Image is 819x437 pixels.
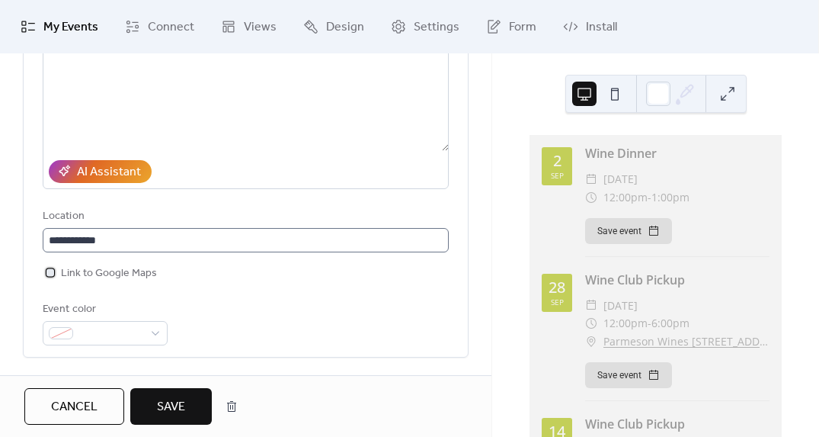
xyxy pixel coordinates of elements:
[585,188,597,207] div: ​
[509,18,536,37] span: Form
[43,18,98,37] span: My Events
[157,398,185,416] span: Save
[379,6,471,47] a: Settings
[130,388,212,425] button: Save
[326,18,364,37] span: Design
[43,300,165,319] div: Event color
[244,18,277,37] span: Views
[585,314,597,333] div: ​
[585,297,597,315] div: ​
[49,160,152,183] button: AI Assistant
[585,333,597,351] div: ​
[210,6,288,47] a: Views
[648,188,651,207] span: -
[648,314,651,333] span: -
[475,6,548,47] a: Form
[551,298,564,306] div: Sep
[651,314,689,333] span: 6:00pm
[51,398,98,416] span: Cancel
[603,188,648,207] span: 12:00pm
[9,6,110,47] a: My Events
[585,218,672,244] button: Save event
[585,415,769,433] div: Wine Club Pickup
[61,265,157,283] span: Link to Google Maps
[603,297,638,315] span: [DATE]
[603,333,769,351] a: Parmeson Wines [STREET_ADDRESS] [GEOGRAPHIC_DATA]
[603,314,648,333] span: 12:00pm
[43,374,120,393] span: Date and time
[553,153,561,169] div: 2
[586,18,617,37] span: Install
[43,207,446,226] div: Location
[292,6,376,47] a: Design
[585,144,769,162] div: Wine Dinner
[551,172,564,179] div: Sep
[603,170,638,188] span: [DATE]
[585,170,597,188] div: ​
[585,362,672,388] button: Save event
[77,163,141,182] div: AI Assistant
[24,388,124,425] button: Cancel
[148,18,194,37] span: Connect
[585,271,769,289] div: Wine Club Pickup
[114,6,206,47] a: Connect
[414,18,459,37] span: Settings
[651,188,689,207] span: 1:00pm
[549,280,565,295] div: 28
[552,6,629,47] a: Install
